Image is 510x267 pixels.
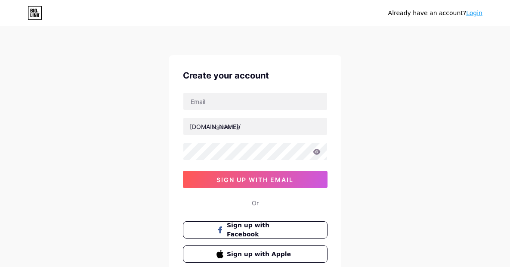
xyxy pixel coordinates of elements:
[216,176,294,183] span: sign up with email
[466,9,482,16] a: Login
[183,171,328,188] button: sign up with email
[183,221,328,239] button: Sign up with Facebook
[183,245,328,263] button: Sign up with Apple
[227,221,294,239] span: Sign up with Facebook
[252,198,259,207] div: Or
[388,9,482,18] div: Already have an account?
[183,118,327,135] input: username
[183,93,327,110] input: Email
[183,69,328,82] div: Create your account
[227,250,294,259] span: Sign up with Apple
[190,122,241,131] div: [DOMAIN_NAME]/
